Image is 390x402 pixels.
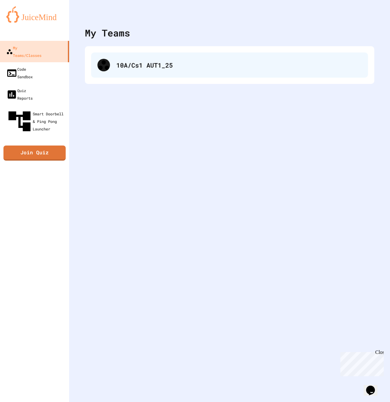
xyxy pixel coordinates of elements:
[364,377,384,396] iframe: chat widget
[338,350,384,376] iframe: chat widget
[91,52,368,78] div: 10A/Cs1 AUT1_25
[6,44,41,59] div: My Teams/Classes
[85,26,130,40] div: My Teams
[6,87,33,102] div: Quiz Reports
[6,65,33,80] div: Code Sandbox
[6,108,67,135] div: Smart Doorbell & Ping Pong Launcher
[3,3,43,40] div: Chat with us now!Close
[6,6,63,23] img: logo-orange.svg
[116,60,362,70] div: 10A/Cs1 AUT1_25
[3,146,66,161] a: Join Quiz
